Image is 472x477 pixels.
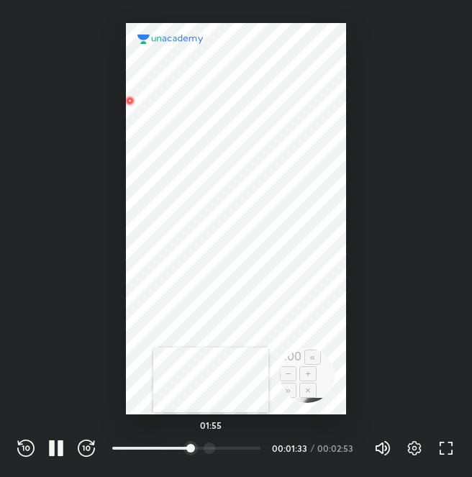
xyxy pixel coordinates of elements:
[200,421,222,430] h5: 01:55
[317,444,357,453] div: 00:02:53
[121,92,138,109] img: wMgqJGBwKWe8AAAAABJRU5ErkJggg==
[311,444,314,453] div: /
[272,444,308,453] div: 00:01:33
[137,35,204,45] img: logo.2a7e12a2.svg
